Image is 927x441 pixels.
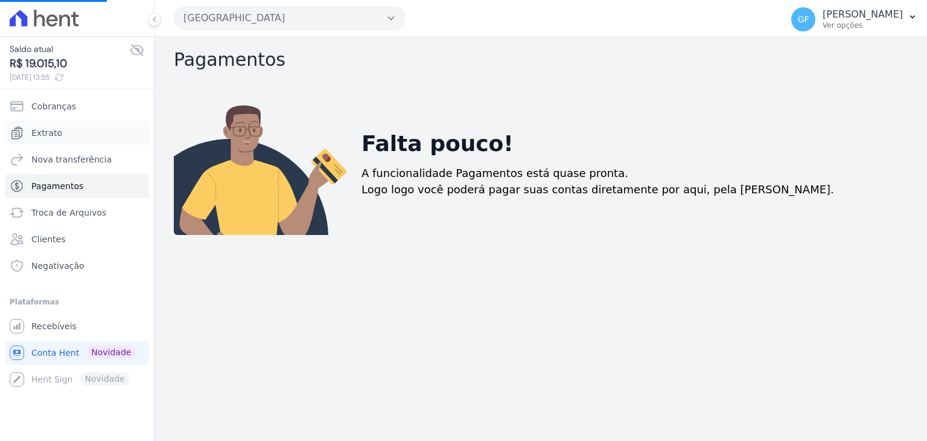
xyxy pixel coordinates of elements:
[823,21,903,30] p: Ver opções
[31,180,83,192] span: Pagamentos
[5,94,149,118] a: Cobranças
[10,94,144,391] nav: Sidebar
[10,43,130,56] span: Saldo atual
[31,347,79,359] span: Conta Hent
[782,2,927,36] button: GF [PERSON_NAME] Ver opções
[31,260,84,272] span: Negativação
[798,15,809,24] span: GF
[31,320,77,332] span: Recebíveis
[10,72,130,83] span: [DATE] 13:55
[5,227,149,251] a: Clientes
[31,207,106,219] span: Troca de Arquivos
[5,121,149,145] a: Extrato
[31,233,65,245] span: Clientes
[31,127,62,139] span: Extrato
[10,56,130,72] span: R$ 19.015,10
[362,127,514,160] h2: Falta pouco!
[174,49,908,71] h2: Pagamentos
[5,147,149,172] a: Nova transferência
[10,295,144,309] div: Plataformas
[5,174,149,198] a: Pagamentos
[5,314,149,338] a: Recebíveis
[31,153,112,166] span: Nova transferência
[823,8,903,21] p: [PERSON_NAME]
[5,201,149,225] a: Troca de Arquivos
[5,254,149,278] a: Negativação
[31,100,76,112] span: Cobranças
[174,6,406,30] button: [GEOGRAPHIC_DATA]
[86,346,136,359] span: Novidade
[5,341,149,365] a: Conta Hent Novidade
[362,165,628,181] p: A funcionalidade Pagamentos está quase pronta.
[362,181,834,198] p: Logo logo você poderá pagar suas contas diretamente por aqui, pela [PERSON_NAME].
